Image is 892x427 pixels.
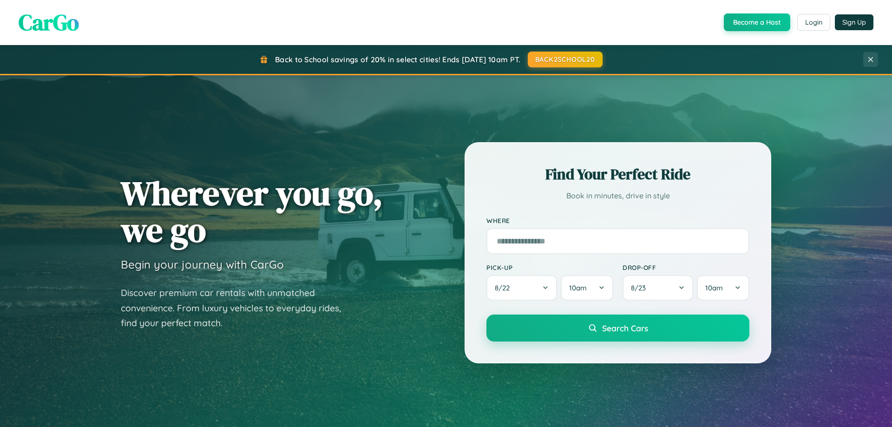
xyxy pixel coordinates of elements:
button: Search Cars [486,315,749,342]
h1: Wherever you go, we go [121,175,383,248]
button: Become a Host [724,13,790,31]
span: 8 / 23 [631,283,650,292]
label: Pick-up [486,263,613,271]
button: 8/23 [623,275,693,301]
span: Back to School savings of 20% in select cities! Ends [DATE] 10am PT. [275,55,520,64]
button: Login [797,14,830,31]
button: Sign Up [835,14,873,30]
p: Book in minutes, drive in style [486,189,749,203]
span: CarGo [19,7,79,38]
span: 10am [705,283,723,292]
button: 10am [561,275,613,301]
h2: Find Your Perfect Ride [486,164,749,184]
button: 10am [697,275,749,301]
span: Search Cars [602,323,648,333]
label: Drop-off [623,263,749,271]
span: 10am [569,283,587,292]
button: BACK2SCHOOL20 [528,52,603,67]
label: Where [486,217,749,224]
span: 8 / 22 [495,283,514,292]
p: Discover premium car rentals with unmatched convenience. From luxury vehicles to everyday rides, ... [121,285,353,331]
button: 8/22 [486,275,557,301]
h3: Begin your journey with CarGo [121,257,284,271]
